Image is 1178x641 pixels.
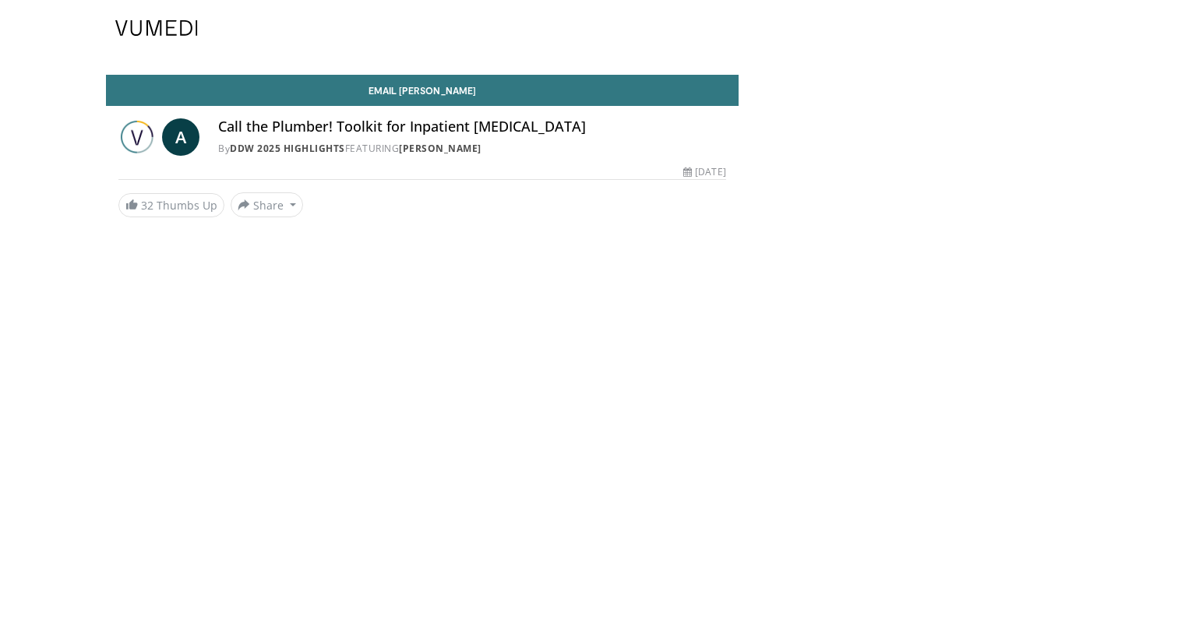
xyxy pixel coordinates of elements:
[141,198,153,213] span: 32
[115,20,198,36] img: VuMedi Logo
[399,142,481,155] a: [PERSON_NAME]
[106,75,739,106] a: Email [PERSON_NAME]
[230,142,345,155] a: DDW 2025 Highlights
[231,192,303,217] button: Share
[683,165,725,179] div: [DATE]
[118,193,224,217] a: 32 Thumbs Up
[218,118,726,136] h4: Call the Plumber! Toolkit for Inpatient [MEDICAL_DATA]
[162,118,199,156] a: A
[218,142,726,156] div: By FEATURING
[118,118,156,156] img: DDW 2025 Highlights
